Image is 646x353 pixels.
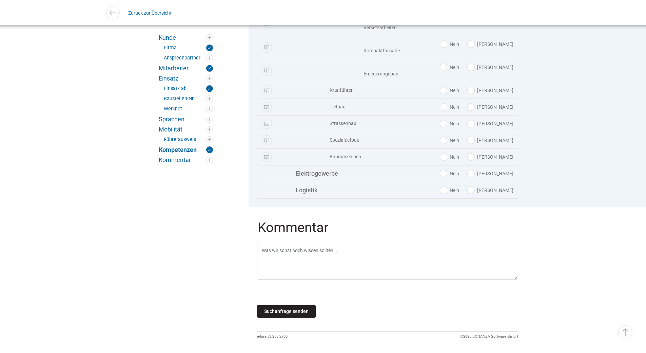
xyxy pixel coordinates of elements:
[262,85,272,95] a: Public Display
[296,170,379,177] span: Elektrogewerbe
[159,34,213,41] a: Kunde
[159,65,213,72] a: Mitarbeiter
[128,5,172,20] a: Zurück zur Übersicht
[164,95,213,102] a: Baustellen-Nr
[164,55,213,61] a: Ansprechpartner
[440,41,459,48] label: Nein
[440,187,459,194] label: Nein
[159,157,213,163] a: Kommentar
[164,85,213,92] a: Einsatz ab
[468,137,513,144] label: [PERSON_NAME]
[262,42,272,53] a: Public Display
[440,120,459,127] label: Nein
[440,64,459,71] label: Nein
[262,135,272,145] a: Public Display
[108,8,118,18] img: icon-arrow-left.svg
[257,332,288,342] div: e-hire v3.258.2766
[468,64,513,71] label: [PERSON_NAME]
[296,24,464,31] span: Versetzarbeiten
[468,187,513,194] label: [PERSON_NAME]
[468,87,513,94] label: [PERSON_NAME]
[257,305,316,318] input: Suchanfrage senden
[164,45,213,51] a: Firma
[262,119,272,129] a: Public Display
[262,152,272,162] a: Public Display
[296,187,379,193] span: Logistik
[468,120,513,127] label: [PERSON_NAME]
[159,146,213,153] a: Kompetenzen
[159,116,213,123] a: Sprachen
[159,126,213,133] a: Mobilität
[262,66,272,76] a: Public Display
[468,170,513,177] label: [PERSON_NAME]
[618,325,632,339] a: ▵ Nach oben
[440,87,459,94] label: Nein
[440,170,459,177] label: Nein
[296,71,464,77] span: Erneuerungsbau
[296,137,413,143] span: Spezialtiefbau
[468,154,513,160] label: [PERSON_NAME]
[164,106,213,112] a: Werkhof
[262,102,272,112] a: Public Display
[159,75,213,82] a: Einsatz
[164,136,213,143] a: Führerausweis
[440,104,459,110] label: Nein
[257,221,520,243] legend: Kommentar
[460,332,518,342] div: ©2025 BONANZA Software GmbH
[296,120,413,127] span: Strassenbau
[468,104,513,110] label: [PERSON_NAME]
[296,154,413,160] span: Baumaschinen
[296,48,464,54] span: Kompaktfassade
[440,154,459,160] label: Nein
[296,87,413,93] span: Kranführer
[296,104,413,110] span: Tiefbau
[468,41,513,48] label: [PERSON_NAME]
[440,137,459,144] label: Nein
